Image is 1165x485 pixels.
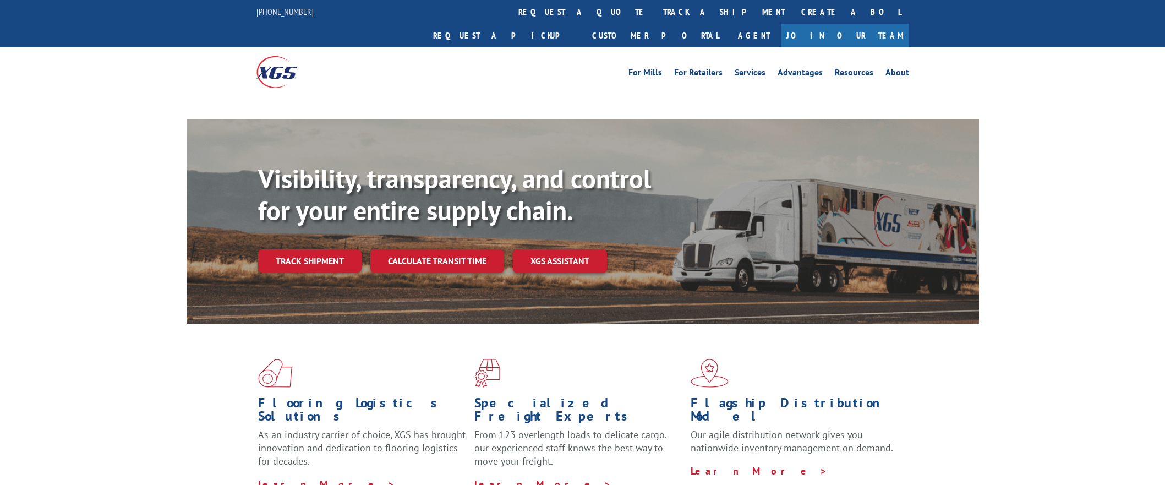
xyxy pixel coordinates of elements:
[258,428,466,467] span: As an industry carrier of choice, XGS has brought innovation and dedication to flooring logistics...
[258,161,651,227] b: Visibility, transparency, and control for your entire supply chain.
[256,6,314,17] a: [PHONE_NUMBER]
[474,359,500,388] img: xgs-icon-focused-on-flooring-red
[628,68,662,80] a: For Mills
[513,249,607,273] a: XGS ASSISTANT
[691,465,828,477] a: Learn More >
[258,249,362,273] a: Track shipment
[691,428,893,454] span: Our agile distribution network gives you nationwide inventory management on demand.
[474,428,682,477] p: From 123 overlength loads to delicate cargo, our experienced staff knows the best way to move you...
[835,68,873,80] a: Resources
[674,68,723,80] a: For Retailers
[781,24,909,47] a: Join Our Team
[691,359,729,388] img: xgs-icon-flagship-distribution-model-red
[474,396,682,428] h1: Specialized Freight Experts
[778,68,823,80] a: Advantages
[727,24,781,47] a: Agent
[584,24,727,47] a: Customer Portal
[735,68,765,80] a: Services
[258,396,466,428] h1: Flooring Logistics Solutions
[258,359,292,388] img: xgs-icon-total-supply-chain-intelligence-red
[425,24,584,47] a: Request a pickup
[370,249,504,273] a: Calculate transit time
[691,396,899,428] h1: Flagship Distribution Model
[885,68,909,80] a: About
